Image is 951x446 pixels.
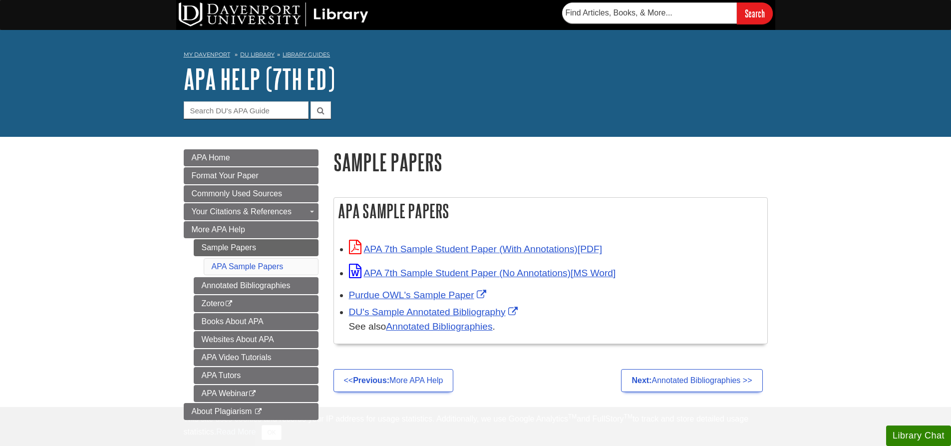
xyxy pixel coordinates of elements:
a: Format Your Paper [184,167,318,184]
div: See also . [349,320,762,334]
form: Searches DU Library's articles, books, and more [562,2,773,24]
input: Find Articles, Books, & More... [562,2,737,23]
a: Your Citations & References [184,203,318,220]
i: This link opens in a new window [248,391,257,397]
input: Search DU's APA Guide [184,101,309,119]
a: Link opens in new window [349,290,489,300]
a: Annotated Bibliographies [194,277,318,294]
a: Annotated Bibliographies [386,321,492,332]
a: Books About APA [194,313,318,330]
span: Format Your Paper [192,171,259,180]
a: APA Tutors [194,367,318,384]
sup: TM [624,413,633,420]
span: Commonly Used Sources [192,189,282,198]
a: Commonly Used Sources [184,185,318,202]
div: This site uses cookies and records your IP address for usage statistics. Additionally, we use Goo... [184,413,768,440]
a: APA Help (7th Ed) [184,63,335,94]
a: Zotero [194,295,318,312]
span: Your Citations & References [192,207,292,216]
h2: APA Sample Papers [334,198,767,224]
span: More APA Help [192,225,245,234]
sup: TM [568,413,577,420]
input: Search [737,2,773,24]
img: DU Library [179,2,368,26]
strong: Previous: [353,376,389,385]
a: <<Previous:More APA Help [333,369,454,392]
nav: breadcrumb [184,48,768,64]
a: More APA Help [184,221,318,238]
span: About Plagiarism [192,407,252,416]
a: APA Sample Papers [212,262,284,271]
h1: Sample Papers [333,149,768,175]
a: Websites About APA [194,331,318,348]
a: Link opens in new window [349,268,616,278]
button: Library Chat [886,426,951,446]
a: Link opens in new window [349,307,520,317]
a: About Plagiarism [184,403,318,420]
a: My Davenport [184,50,230,59]
i: This link opens in a new window [254,409,263,415]
a: Sample Papers [194,239,318,256]
a: APA Webinar [194,385,318,402]
a: DU Library [240,51,275,58]
a: Library Guides [283,51,330,58]
a: APA Home [184,149,318,166]
a: APA Video Tutorials [194,349,318,366]
span: APA Home [192,153,230,162]
strong: Next: [632,376,651,385]
a: Link opens in new window [349,244,602,254]
div: Guide Page Menu [184,149,318,420]
a: Next:Annotated Bibliographies >> [621,369,762,392]
i: This link opens in a new window [225,301,233,307]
